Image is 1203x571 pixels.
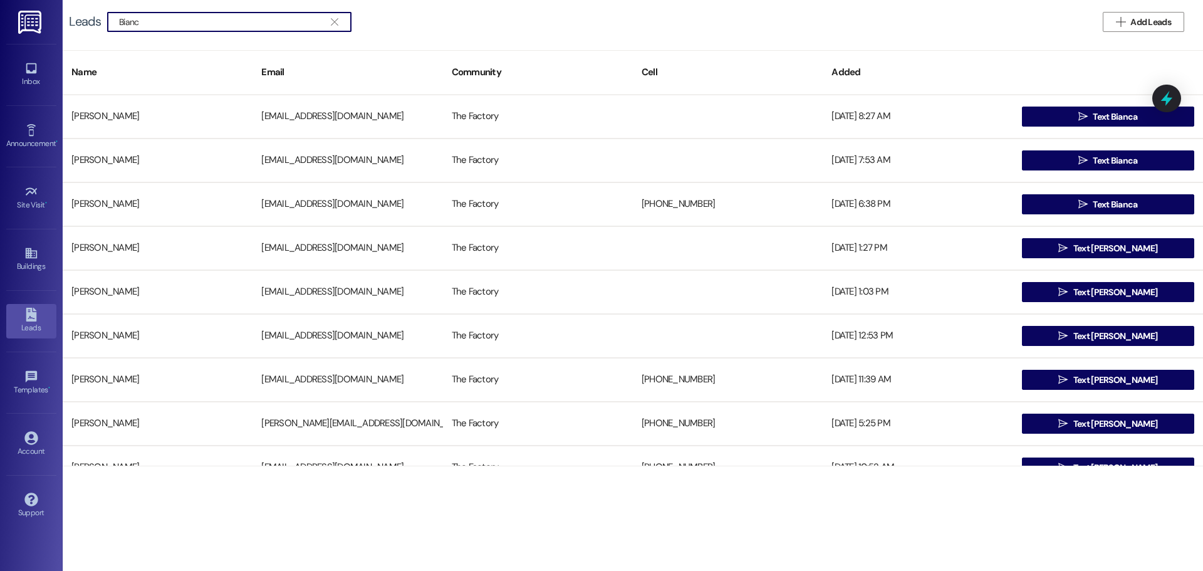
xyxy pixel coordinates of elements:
[1022,458,1194,478] button: Text [PERSON_NAME]
[1058,463,1068,473] i: 
[253,411,442,436] div: [PERSON_NAME][EMAIL_ADDRESS][DOMAIN_NAME]
[331,17,338,27] i: 
[443,57,633,88] div: Community
[253,280,442,305] div: [EMAIL_ADDRESS][DOMAIN_NAME]
[63,192,253,217] div: [PERSON_NAME]
[1078,155,1088,165] i: 
[325,13,345,31] button: Clear text
[1093,110,1137,123] span: Text Bianca
[253,367,442,392] div: [EMAIL_ADDRESS][DOMAIN_NAME]
[443,236,633,261] div: The Factory
[633,411,823,436] div: [PHONE_NUMBER]
[1022,326,1194,346] button: Text [PERSON_NAME]
[823,411,1013,436] div: [DATE] 5:25 PM
[823,323,1013,348] div: [DATE] 12:53 PM
[1093,198,1137,211] span: Text Bianca
[1130,16,1171,29] span: Add Leads
[1078,199,1088,209] i: 
[1093,154,1137,167] span: Text Bianca
[823,280,1013,305] div: [DATE] 1:03 PM
[1103,12,1184,32] button: Add Leads
[6,243,56,276] a: Buildings
[1073,461,1157,474] span: Text [PERSON_NAME]
[6,489,56,523] a: Support
[633,367,823,392] div: [PHONE_NUMBER]
[253,57,442,88] div: Email
[823,148,1013,173] div: [DATE] 7:53 AM
[253,148,442,173] div: [EMAIL_ADDRESS][DOMAIN_NAME]
[1073,242,1157,255] span: Text [PERSON_NAME]
[823,236,1013,261] div: [DATE] 1:27 PM
[119,13,325,31] input: Search name/email/community (quotes for exact match e.g. "John Smith")
[69,15,101,28] div: Leads
[6,181,56,215] a: Site Visit •
[6,304,56,338] a: Leads
[253,104,442,129] div: [EMAIL_ADDRESS][DOMAIN_NAME]
[1058,419,1068,429] i: 
[1022,370,1194,390] button: Text [PERSON_NAME]
[1022,150,1194,170] button: Text Bianca
[823,367,1013,392] div: [DATE] 11:39 AM
[443,455,633,480] div: The Factory
[253,455,442,480] div: [EMAIL_ADDRESS][DOMAIN_NAME]
[443,192,633,217] div: The Factory
[443,367,633,392] div: The Factory
[443,148,633,173] div: The Factory
[18,11,44,34] img: ResiDesk Logo
[823,104,1013,129] div: [DATE] 8:27 AM
[1058,375,1068,385] i: 
[1058,331,1068,341] i: 
[45,199,47,207] span: •
[1073,330,1157,343] span: Text [PERSON_NAME]
[1116,17,1125,27] i: 
[253,323,442,348] div: [EMAIL_ADDRESS][DOMAIN_NAME]
[6,366,56,400] a: Templates •
[253,236,442,261] div: [EMAIL_ADDRESS][DOMAIN_NAME]
[63,367,253,392] div: [PERSON_NAME]
[6,427,56,461] a: Account
[443,104,633,129] div: The Factory
[633,455,823,480] div: [PHONE_NUMBER]
[633,57,823,88] div: Cell
[1073,374,1157,387] span: Text [PERSON_NAME]
[63,148,253,173] div: [PERSON_NAME]
[1022,238,1194,258] button: Text [PERSON_NAME]
[1022,107,1194,127] button: Text Bianca
[633,192,823,217] div: [PHONE_NUMBER]
[823,57,1013,88] div: Added
[63,57,253,88] div: Name
[1078,112,1088,122] i: 
[6,58,56,92] a: Inbox
[1058,287,1068,297] i: 
[48,384,50,392] span: •
[823,192,1013,217] div: [DATE] 6:38 PM
[253,192,442,217] div: [EMAIL_ADDRESS][DOMAIN_NAME]
[63,323,253,348] div: [PERSON_NAME]
[56,137,58,146] span: •
[443,323,633,348] div: The Factory
[443,280,633,305] div: The Factory
[63,411,253,436] div: [PERSON_NAME]
[63,280,253,305] div: [PERSON_NAME]
[1022,414,1194,434] button: Text [PERSON_NAME]
[1073,417,1157,431] span: Text [PERSON_NAME]
[1022,194,1194,214] button: Text Bianca
[63,236,253,261] div: [PERSON_NAME]
[1022,282,1194,302] button: Text [PERSON_NAME]
[1058,243,1068,253] i: 
[63,455,253,480] div: [PERSON_NAME]
[1073,286,1157,299] span: Text [PERSON_NAME]
[63,104,253,129] div: [PERSON_NAME]
[823,455,1013,480] div: [DATE] 10:52 AM
[443,411,633,436] div: The Factory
